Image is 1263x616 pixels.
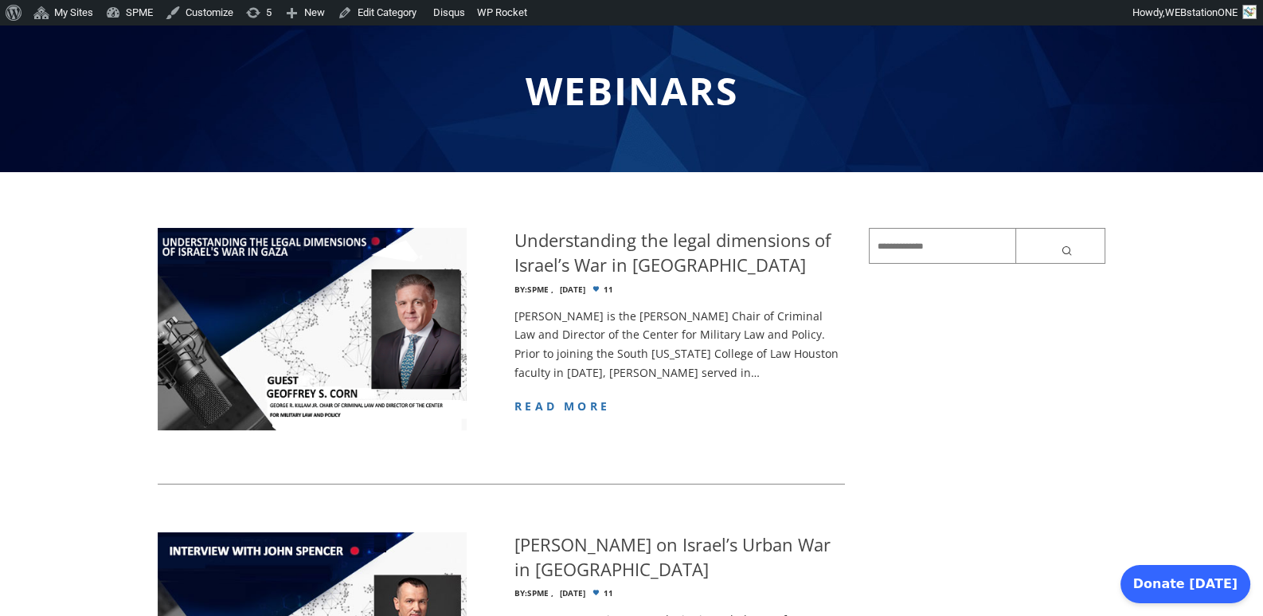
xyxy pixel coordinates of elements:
[527,587,549,598] a: SPME
[514,587,527,598] span: By:
[514,398,610,414] a: read more
[526,65,738,116] span: Webinars
[514,589,844,598] div: 11
[527,284,549,295] a: SPME
[514,285,844,294] div: 11
[514,228,844,277] h4: Understanding the legal dimensions of Israel’s War in [GEOGRAPHIC_DATA]
[514,284,527,295] span: By:
[514,532,844,582] h4: [PERSON_NAME] on Israel’s Urban War in [GEOGRAPHIC_DATA]
[514,307,844,383] p: [PERSON_NAME] is the [PERSON_NAME] Chair of Criminal Law and Director of the Center for Military ...
[560,285,585,294] time: [DATE]
[1165,6,1238,18] span: WEBstationONE
[560,589,585,598] time: [DATE]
